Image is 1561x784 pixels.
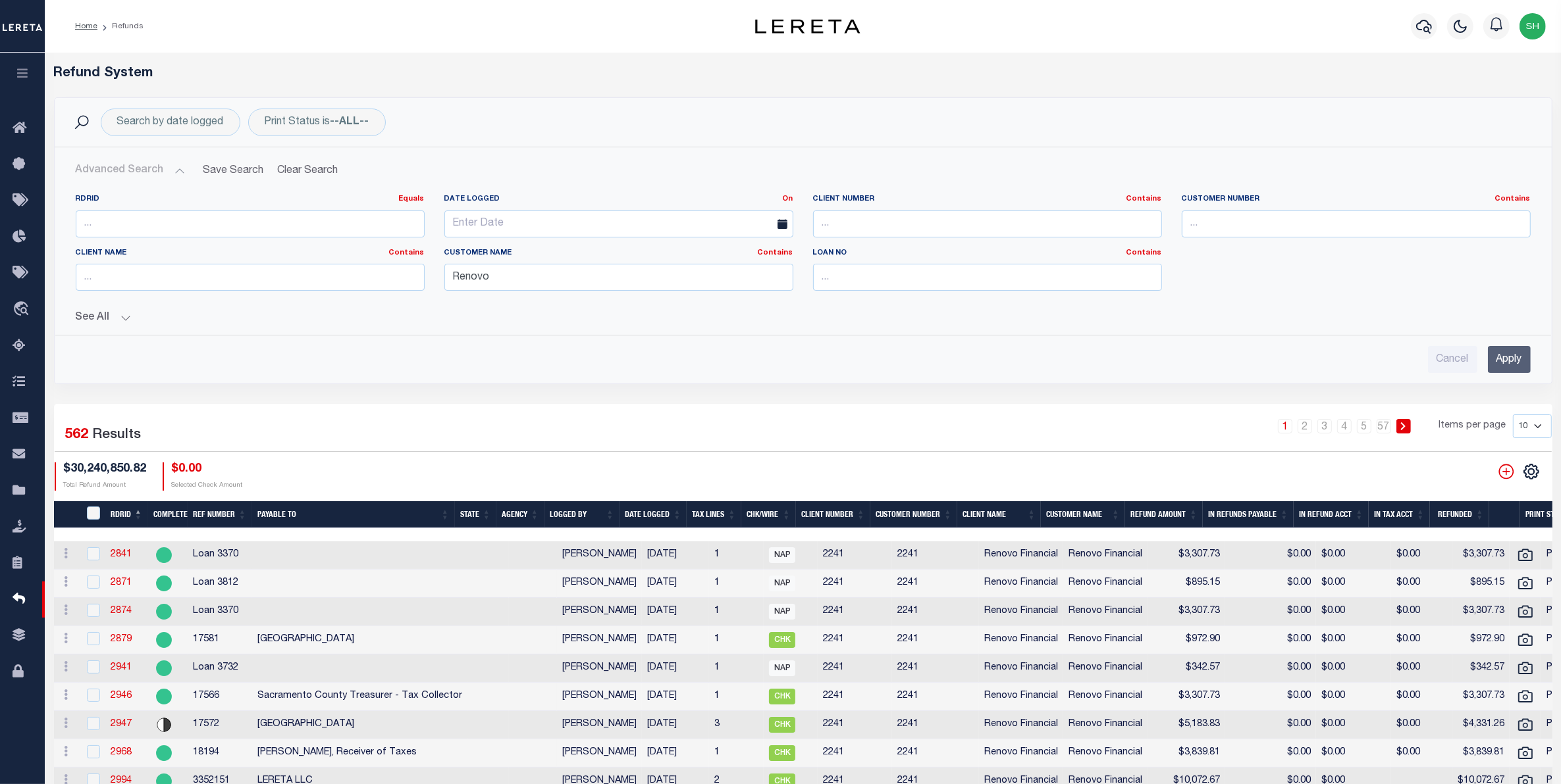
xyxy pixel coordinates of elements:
[818,739,892,768] td: 2241
[1316,711,1391,739] td: $0.00
[818,711,892,739] td: 2241
[979,683,1063,711] td: Renovo Financial
[1452,711,1510,739] td: $4,331.26
[557,626,642,654] td: [PERSON_NAME]
[148,501,188,528] th: Complete
[892,626,979,654] td: 2241
[813,210,1162,237] input: ...
[331,117,369,128] b: --ALL--
[1225,598,1316,626] td: $0.00
[188,570,252,598] td: Loan 3812
[979,739,1063,768] td: Renovo Financial
[1148,654,1225,683] td: $342.57
[1452,626,1510,654] td: $972.90
[755,19,860,34] img: logo-dark.svg
[76,194,425,205] label: RDRID
[818,598,892,626] td: 2241
[97,20,144,32] li: Refunds
[1452,570,1510,598] td: $895.15
[1225,683,1316,711] td: $0.00
[544,501,620,528] th: Logged By: activate to sort column ascending
[1063,598,1148,626] td: Renovo Financial
[188,711,252,739] td: 17572
[642,654,709,683] td: [DATE]
[1316,626,1391,654] td: $0.00
[1148,626,1225,654] td: $972.90
[111,606,132,616] a: 2874
[642,598,709,626] td: [DATE]
[1452,598,1510,626] td: $3,307.73
[1452,654,1510,683] td: $342.57
[709,541,764,570] td: 1
[444,210,793,237] input: Enter Date
[1428,346,1477,373] input: Cancel
[769,632,795,648] span: CHK
[252,711,467,739] td: [GEOGRAPHIC_DATA]
[444,264,793,291] input: ...
[1063,739,1148,768] td: Renovo Financial
[1125,501,1203,528] th: Refund Amount: activate to sort column ascending
[1278,419,1292,433] a: 1
[188,654,252,683] td: Loan 3732
[813,264,1162,291] input: ...
[188,501,252,528] th: Ref Number: activate to sort column ascending
[1063,683,1148,711] td: Renovo Financial
[76,210,425,237] input: ...
[892,739,979,768] td: 2241
[1495,195,1531,203] a: Contains
[1182,194,1531,205] label: Customer Number
[1337,419,1352,433] a: 4
[1369,501,1430,528] th: In Tax Acct: activate to sort column ascending
[1377,419,1391,433] a: 57
[1316,541,1391,570] td: $0.00
[1148,739,1225,768] td: $3,839.81
[557,683,642,711] td: [PERSON_NAME]
[111,748,132,757] a: 2968
[870,501,957,528] th: Customer Number: activate to sort column ascending
[979,626,1063,654] td: Renovo Financial
[769,717,795,733] span: CHK
[892,711,979,739] td: 2241
[172,462,243,477] h4: $0.00
[1391,739,1452,768] td: $0.00
[455,501,496,528] th: State: activate to sort column ascending
[709,570,764,598] td: 1
[1225,654,1316,683] td: $0.00
[1391,654,1452,683] td: $0.00
[642,541,709,570] td: [DATE]
[1391,598,1452,626] td: $0.00
[196,158,272,184] button: Save Search
[76,158,185,184] button: Advanced Search
[557,654,642,683] td: [PERSON_NAME]
[1126,195,1162,203] a: Contains
[769,547,795,563] span: NAP
[54,66,1552,82] h5: Refund System
[111,663,132,672] a: 2941
[1041,501,1125,528] th: Customer Name: activate to sort column ascending
[252,626,467,654] td: [GEOGRAPHIC_DATA]
[557,739,642,768] td: [PERSON_NAME]
[188,541,252,570] td: Loan 3370
[642,711,709,739] td: [DATE]
[796,501,870,528] th: Client Number: activate to sort column ascending
[557,541,642,570] td: [PERSON_NAME]
[1430,501,1489,528] th: Refunded: activate to sort column ascending
[1316,739,1391,768] td: $0.00
[979,654,1063,683] td: Renovo Financial
[1148,711,1225,739] td: $5,183.83
[76,312,1531,324] button: See All
[1317,419,1332,433] a: 3
[709,626,764,654] td: 1
[93,425,142,446] label: Results
[1316,683,1391,711] td: $0.00
[709,711,764,739] td: 3
[557,711,642,739] td: [PERSON_NAME]
[389,249,425,257] a: Contains
[1316,570,1391,598] td: $0.00
[252,739,467,768] td: [PERSON_NAME], Receiver of Taxes
[557,598,642,626] td: [PERSON_NAME]
[1439,419,1506,433] span: Items per page
[979,711,1063,739] td: Renovo Financial
[272,158,344,184] button: Clear Search
[1488,346,1531,373] input: Apply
